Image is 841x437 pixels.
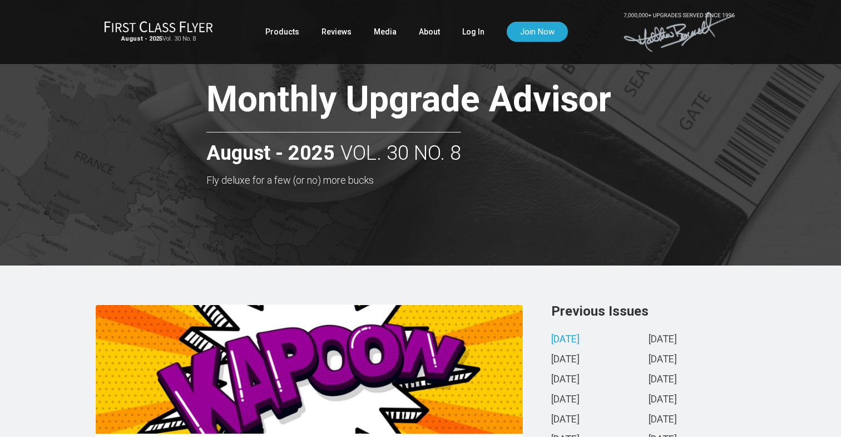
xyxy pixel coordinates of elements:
strong: August - 2025 [206,143,335,165]
img: First Class Flyer [104,21,213,32]
small: Vol. 30 No. 8 [104,35,213,43]
a: [DATE] [551,354,580,366]
a: [DATE] [551,374,580,386]
h3: Fly deluxe for a few (or no) more bucks [206,175,690,186]
a: [DATE] [649,414,677,426]
a: About [419,22,440,42]
strong: August - 2025 [121,35,162,42]
a: [DATE] [551,334,580,346]
a: [DATE] [649,374,677,386]
a: Log In [462,22,484,42]
a: [DATE] [551,394,580,406]
a: Join Now [507,22,568,42]
a: First Class FlyerAugust - 2025Vol. 30 No. 8 [104,21,213,43]
a: Media [374,22,397,42]
a: Reviews [321,22,352,42]
a: [DATE] [649,394,677,406]
a: [DATE] [649,354,677,366]
h1: Monthly Upgrade Advisor [206,80,690,123]
a: [DATE] [649,334,677,346]
h2: Vol. 30 No. 8 [206,132,461,165]
h3: Previous Issues [551,305,746,318]
a: [DATE] [551,414,580,426]
a: Products [265,22,299,42]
